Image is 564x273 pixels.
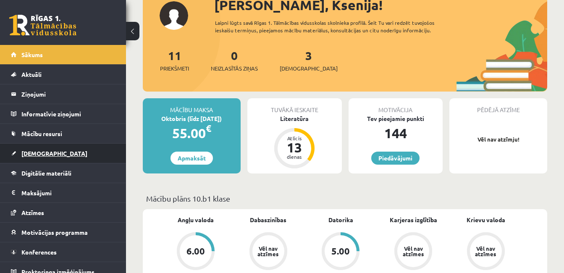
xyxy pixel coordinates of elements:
[390,215,437,224] a: Karjeras izglītība
[143,98,241,114] div: Mācību maksa
[143,123,241,143] div: 55.00
[280,64,338,73] span: [DEMOGRAPHIC_DATA]
[282,154,307,159] div: dienas
[11,65,115,84] a: Aktuāli
[21,209,44,216] span: Atzīmes
[160,232,232,272] a: 6.00
[282,136,307,141] div: Atlicis
[215,19,458,34] div: Laipni lūgts savā Rīgas 1. Tālmācības vidusskolas skolnieka profilā. Šeit Tu vari redzēt tuvojošo...
[21,169,71,177] span: Digitālie materiāli
[143,114,241,123] div: Oktobris (līdz [DATE])
[11,45,115,64] a: Sākums
[11,242,115,262] a: Konferences
[11,124,115,143] a: Mācību resursi
[211,48,258,73] a: 0Neizlasītās ziņas
[349,123,443,143] div: 144
[247,98,342,114] div: Tuvākā ieskaite
[11,104,115,123] a: Informatīvie ziņojumi
[247,114,342,123] div: Literatūra
[21,51,43,58] span: Sākums
[21,71,42,78] span: Aktuāli
[21,183,115,202] legend: Maksājumi
[328,215,353,224] a: Datorika
[349,98,443,114] div: Motivācija
[11,163,115,183] a: Digitālie materiāli
[146,193,544,204] p: Mācību plāns 10.b1 klase
[186,247,205,256] div: 6.00
[160,48,189,73] a: 11Priekšmeti
[467,215,505,224] a: Krievu valoda
[11,144,115,163] a: [DEMOGRAPHIC_DATA]
[11,84,115,104] a: Ziņojumi
[11,223,115,242] a: Motivācijas programma
[280,48,338,73] a: 3[DEMOGRAPHIC_DATA]
[401,246,425,257] div: Vēl nav atzīmes
[21,248,57,256] span: Konferences
[21,228,88,236] span: Motivācijas programma
[331,247,350,256] div: 5.00
[250,215,286,224] a: Dabaszinības
[11,183,115,202] a: Maksājumi
[178,215,214,224] a: Angļu valoda
[211,64,258,73] span: Neizlasītās ziņas
[474,246,498,257] div: Vēl nav atzīmes
[232,232,305,272] a: Vēl nav atzīmes
[282,141,307,154] div: 13
[21,104,115,123] legend: Informatīvie ziņojumi
[257,246,280,257] div: Vēl nav atzīmes
[304,232,377,272] a: 5.00
[449,98,547,114] div: Pēdējā atzīme
[9,15,76,36] a: Rīgas 1. Tālmācības vidusskola
[11,203,115,222] a: Atzīmes
[206,122,211,134] span: €
[160,64,189,73] span: Priekšmeti
[454,135,543,144] p: Vēl nav atzīmju!
[21,150,87,157] span: [DEMOGRAPHIC_DATA]
[247,114,342,170] a: Literatūra Atlicis 13 dienas
[21,130,62,137] span: Mācību resursi
[371,152,420,165] a: Piedāvājumi
[449,232,522,272] a: Vēl nav atzīmes
[349,114,443,123] div: Tev pieejamie punkti
[21,84,115,104] legend: Ziņojumi
[171,152,213,165] a: Apmaksāt
[377,232,450,272] a: Vēl nav atzīmes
